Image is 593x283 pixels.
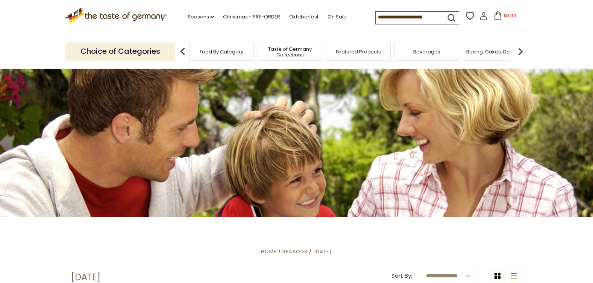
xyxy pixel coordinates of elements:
a: On Sale [328,13,347,21]
a: Seasons [282,248,308,255]
a: Food By Category [200,49,243,55]
label: Sort By: [391,271,412,281]
a: [DATE] [313,248,332,255]
a: Beverages [413,49,440,55]
a: Taste of Germany Collections [260,46,320,58]
a: Home [261,248,277,255]
img: previous arrow [175,44,190,59]
a: Christmas - PRE-ORDER [223,13,280,21]
a: Seasons [188,13,214,21]
img: next arrow [513,44,528,59]
button: $0.00 [489,11,521,23]
a: Oktoberfest [289,13,318,21]
a: Baking, Cakes, Desserts [466,49,525,55]
p: Choice of Categories [65,42,175,61]
a: Featured Products [336,49,381,55]
span: $0.00 [504,12,516,19]
h1: [DATE] [71,272,100,283]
